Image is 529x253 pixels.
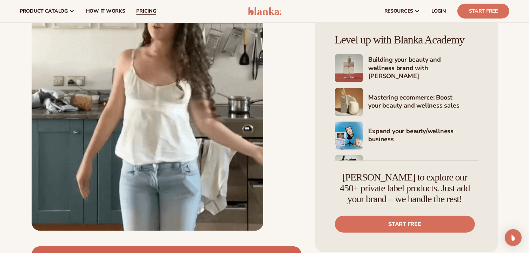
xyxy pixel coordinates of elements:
[335,122,478,150] a: Shopify Image 5 Expand your beauty/wellness business
[335,54,478,82] a: Shopify Image 3 Building your beauty and wellness brand with [PERSON_NAME]
[86,8,125,14] span: How It Works
[335,34,478,46] h4: Level up with Blanka Academy
[248,7,281,15] img: logo
[136,8,156,14] span: pricing
[20,8,68,14] span: product catalog
[335,216,475,233] a: Start free
[369,56,478,81] h4: Building your beauty and wellness brand with [PERSON_NAME]
[384,8,413,14] span: resources
[431,8,446,14] span: LOGIN
[335,54,363,82] img: Shopify Image 3
[505,229,522,246] div: Open Intercom Messenger
[335,122,363,150] img: Shopify Image 5
[335,155,478,183] a: Shopify Image 6 Marketing your beauty and wellness brand 101
[369,94,478,111] h4: Mastering ecommerce: Boost your beauty and wellness sales
[335,88,363,116] img: Shopify Image 4
[335,88,478,116] a: Shopify Image 4 Mastering ecommerce: Boost your beauty and wellness sales
[335,172,475,204] h4: [PERSON_NAME] to explore our 450+ private label products. Just add your brand – we handle the rest!
[369,127,478,144] h4: Expand your beauty/wellness business
[457,4,509,19] a: Start Free
[335,155,363,183] img: Shopify Image 6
